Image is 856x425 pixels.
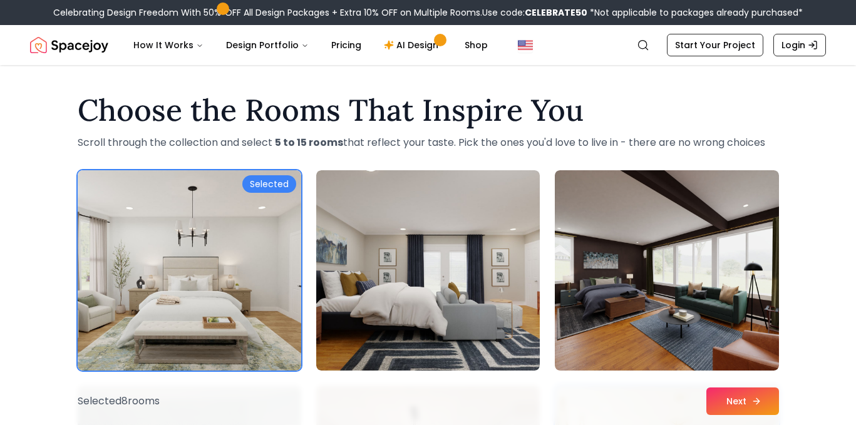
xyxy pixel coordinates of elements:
p: Selected 8 room s [78,394,160,409]
p: Scroll through the collection and select that reflect your taste. Pick the ones you'd love to liv... [78,135,779,150]
button: Next [706,387,779,415]
b: CELEBRATE50 [525,6,587,19]
img: Room room-2 [316,170,540,371]
nav: Main [123,33,498,58]
a: AI Design [374,33,452,58]
a: Spacejoy [30,33,108,58]
nav: Global [30,25,826,65]
img: United States [518,38,533,53]
img: Spacejoy Logo [30,33,108,58]
span: Use code: [482,6,587,19]
div: Selected [242,175,296,193]
img: Room room-1 [78,170,301,371]
a: Login [773,34,826,56]
div: Celebrating Design Freedom With 50% OFF All Design Packages + Extra 10% OFF on Multiple Rooms. [53,6,803,19]
a: Shop [455,33,498,58]
a: Start Your Project [667,34,763,56]
h1: Choose the Rooms That Inspire You [78,95,779,125]
button: Design Portfolio [216,33,319,58]
span: *Not applicable to packages already purchased* [587,6,803,19]
button: How It Works [123,33,214,58]
img: Room room-3 [555,170,778,371]
a: Pricing [321,33,371,58]
strong: 5 to 15 rooms [275,135,343,150]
